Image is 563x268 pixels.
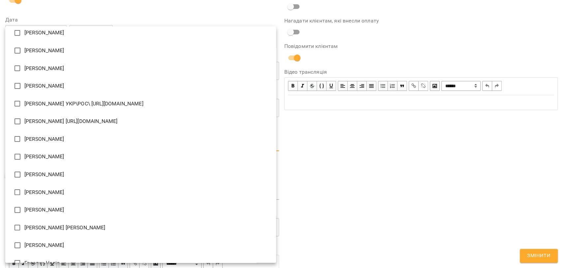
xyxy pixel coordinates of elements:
li: [PERSON_NAME] [5,166,276,183]
li: [PERSON_NAME] [5,59,276,77]
li: [PERSON_NAME] [5,24,276,42]
li: [PERSON_NAME] [PERSON_NAME] [5,219,276,237]
li: [PERSON_NAME] [5,201,276,219]
li: [PERSON_NAME] [5,236,276,254]
li: [PERSON_NAME] [5,148,276,166]
li: [PERSON_NAME] УКР\РОС\ [URL][DOMAIN_NAME] [5,95,276,113]
li: [PERSON_NAME] [5,183,276,201]
li: [PERSON_NAME] [5,130,276,148]
li: [PERSON_NAME] [5,77,276,95]
li: [PERSON_NAME] [URL][DOMAIN_NAME] [5,112,276,130]
li: [PERSON_NAME] [5,42,276,59]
